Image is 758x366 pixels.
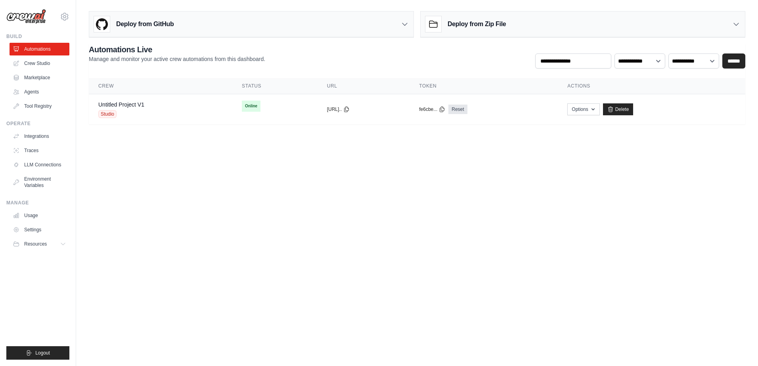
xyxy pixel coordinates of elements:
h3: Deploy from GitHub [116,19,174,29]
a: Traces [10,144,69,157]
p: Manage and monitor your active crew automations from this dashboard. [89,55,265,63]
a: Environment Variables [10,173,69,192]
img: Logo [6,9,46,24]
th: Actions [558,78,745,94]
span: Logout [35,350,50,356]
a: Tool Registry [10,100,69,112]
div: Operate [6,120,69,127]
a: Delete [603,103,634,115]
a: Crew Studio [10,57,69,70]
a: Automations [10,43,69,55]
a: Untitled Project V1 [98,101,144,108]
h2: Automations Live [89,44,265,55]
a: Agents [10,86,69,98]
div: Manage [6,200,69,206]
button: Logout [6,346,69,360]
a: Reset [448,105,467,114]
a: Marketplace [10,71,69,84]
span: Studio [98,110,117,118]
a: Integrations [10,130,69,143]
th: URL [318,78,410,94]
span: Online [242,101,260,112]
h3: Deploy from Zip File [448,19,506,29]
img: GitHub Logo [94,16,110,32]
button: Resources [10,238,69,250]
a: LLM Connections [10,158,69,171]
div: Build [6,33,69,40]
th: Status [232,78,318,94]
button: fe6cbe... [419,106,445,112]
a: Settings [10,223,69,236]
button: Options [567,103,599,115]
th: Token [410,78,558,94]
span: Resources [24,241,47,247]
th: Crew [89,78,232,94]
a: Usage [10,209,69,222]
